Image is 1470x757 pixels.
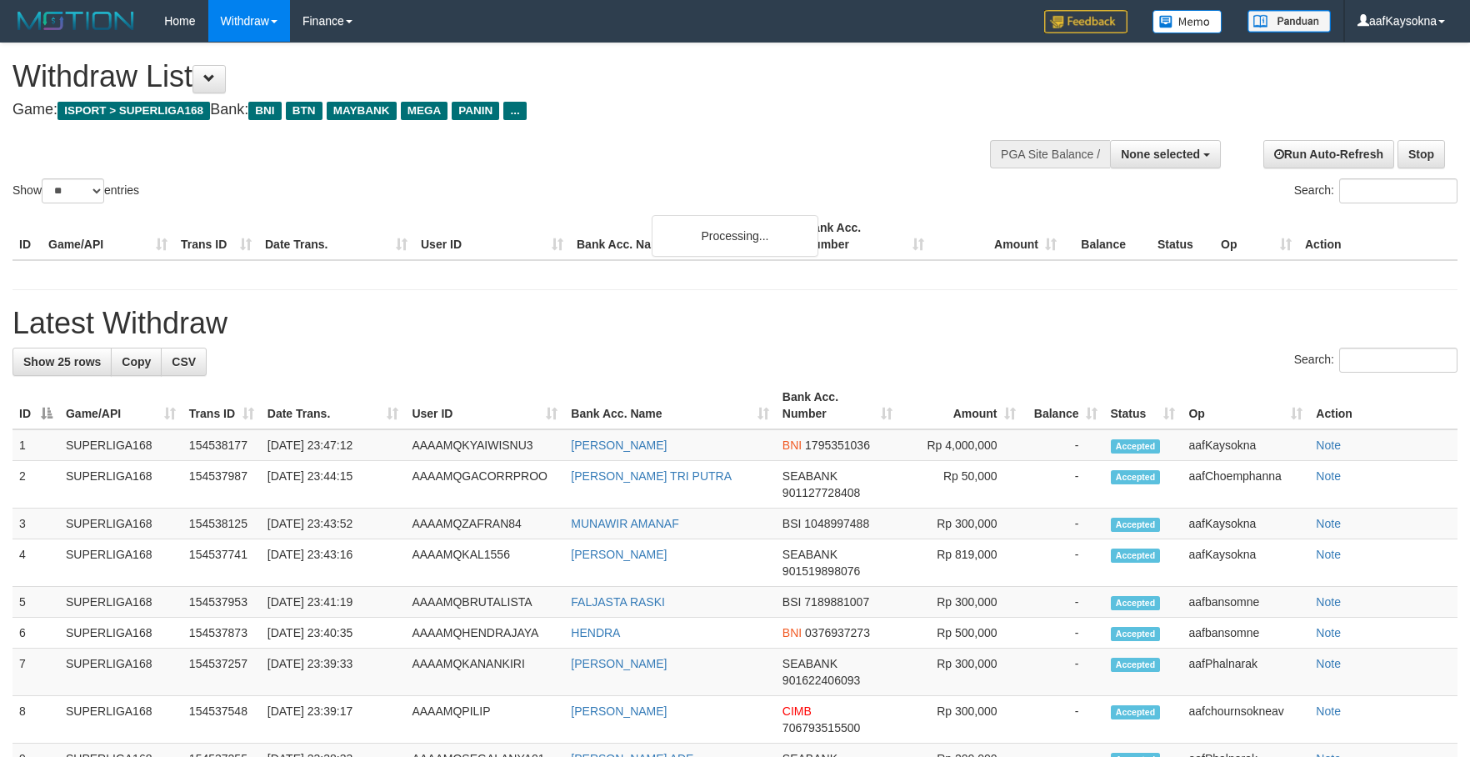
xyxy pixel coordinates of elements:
td: 2 [12,461,59,509]
th: User ID [414,213,570,260]
th: Date Trans.: activate to sort column ascending [261,382,406,429]
td: 154538177 [182,429,261,461]
th: Game/API [42,213,174,260]
span: CIMB [782,704,812,718]
td: aafbansomne [1182,587,1309,618]
td: SUPERLIGA168 [59,587,182,618]
td: 1 [12,429,59,461]
span: ISPORT > SUPERLIGA168 [57,102,210,120]
span: Accepted [1111,439,1161,454]
th: Game/API: activate to sort column ascending [59,382,182,429]
img: MOTION_logo.png [12,8,139,33]
span: Copy 7189881007 to clipboard [804,595,869,609]
td: aafKaysokna [1182,539,1309,587]
span: Accepted [1111,518,1161,532]
span: MEGA [401,102,448,120]
span: Accepted [1111,549,1161,563]
button: None selected [1110,140,1221,168]
div: Processing... [652,215,818,257]
img: panduan.png [1247,10,1331,33]
span: BNI [248,102,281,120]
span: Accepted [1111,705,1161,719]
td: AAAAMQKYAIWISNU3 [405,429,564,461]
a: [PERSON_NAME] [571,704,667,718]
td: - [1022,461,1104,509]
label: Search: [1294,178,1457,203]
span: ... [503,102,526,120]
a: [PERSON_NAME] [571,548,667,561]
span: Copy 1795351036 to clipboard [805,439,870,452]
th: Balance: activate to sort column ascending [1022,382,1104,429]
label: Search: [1294,348,1457,373]
td: 5 [12,587,59,618]
td: Rp 500,000 [899,618,1022,649]
span: Copy [122,355,151,368]
td: Rp 300,000 [899,509,1022,539]
th: Bank Acc. Number: activate to sort column ascending [776,382,899,429]
td: Rp 4,000,000 [899,429,1022,461]
th: ID [12,213,42,260]
td: SUPERLIGA168 [59,461,182,509]
span: Copy 901622406093 to clipboard [782,674,860,687]
td: SUPERLIGA168 [59,649,182,696]
th: Trans ID [174,213,258,260]
span: SEABANK [782,469,837,483]
a: Stop [1397,140,1445,168]
td: Rp 300,000 [899,696,1022,744]
td: [DATE] 23:43:52 [261,509,406,539]
a: Note [1316,469,1341,483]
th: Amount: activate to sort column ascending [899,382,1022,429]
span: BSI [782,517,802,530]
a: [PERSON_NAME] [571,657,667,670]
td: [DATE] 23:43:16 [261,539,406,587]
span: Copy 901127728408 to clipboard [782,486,860,499]
th: Amount [931,213,1063,260]
td: 8 [12,696,59,744]
td: Rp 50,000 [899,461,1022,509]
td: - [1022,587,1104,618]
span: BTN [286,102,322,120]
td: AAAAMQKANANKIRI [405,649,564,696]
label: Show entries [12,178,139,203]
td: aafChoemphanna [1182,461,1309,509]
th: Date Trans. [258,213,414,260]
td: aafbansomne [1182,618,1309,649]
h4: Game: Bank: [12,102,963,118]
td: 154538125 [182,509,261,539]
input: Search: [1339,348,1457,373]
td: 154537987 [182,461,261,509]
th: Status: activate to sort column ascending [1104,382,1182,429]
a: CSV [161,348,207,376]
span: SEABANK [782,548,837,561]
td: 154537873 [182,618,261,649]
h1: Withdraw List [12,60,963,93]
td: SUPERLIGA168 [59,696,182,744]
td: 154537548 [182,696,261,744]
th: Op: activate to sort column ascending [1182,382,1309,429]
span: BSI [782,595,802,609]
td: 154537257 [182,649,261,696]
a: MUNAWIR AMANAF [571,517,678,530]
input: Search: [1339,178,1457,203]
img: Feedback.jpg [1044,10,1127,33]
td: - [1022,696,1104,744]
a: [PERSON_NAME] [571,439,667,452]
td: SUPERLIGA168 [59,509,182,539]
a: Note [1316,595,1341,609]
td: AAAAMQHENDRAJAYA [405,618,564,649]
th: Balance [1063,213,1151,260]
h1: Latest Withdraw [12,307,1457,340]
td: AAAAMQBRUTALISTA [405,587,564,618]
a: Show 25 rows [12,348,112,376]
span: Accepted [1111,596,1161,610]
td: - [1022,649,1104,696]
td: SUPERLIGA168 [59,429,182,461]
img: Button%20Memo.svg [1152,10,1222,33]
td: 3 [12,509,59,539]
td: aafPhalnarak [1182,649,1309,696]
th: ID: activate to sort column descending [12,382,59,429]
td: 154537953 [182,587,261,618]
td: AAAAMQKAL1556 [405,539,564,587]
a: HENDRA [571,626,620,639]
td: [DATE] 23:39:33 [261,649,406,696]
